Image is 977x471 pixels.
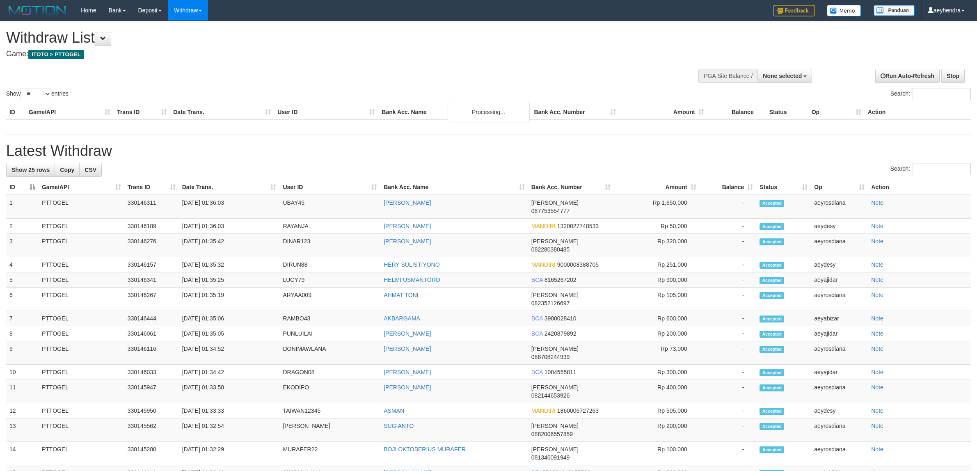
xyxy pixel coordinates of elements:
[698,69,757,83] div: PGA Site Balance /
[811,326,868,341] td: aeyajidar
[545,315,577,322] span: Copy 3980028410 to clipboard
[60,167,74,173] span: Copy
[124,380,179,403] td: 330145947
[760,408,784,415] span: Accepted
[614,341,700,365] td: Rp 73,000
[124,195,179,219] td: 330146311
[179,442,280,465] td: [DATE] 01:32:29
[531,423,579,429] span: [PERSON_NAME]
[279,403,380,418] td: TAIWAN12345
[531,407,556,414] span: MANDIRI
[124,442,179,465] td: 330145280
[531,238,579,245] span: [PERSON_NAME]
[531,369,543,375] span: BCA
[531,261,556,268] span: MANDIRI
[875,69,940,83] a: Run Auto-Refresh
[531,354,570,360] span: Copy 088708244939 to clipboard
[279,418,380,442] td: [PERSON_NAME]
[760,369,784,376] span: Accepted
[6,143,971,159] h1: Latest Withdraw
[279,380,380,403] td: EKODIPO
[545,277,577,283] span: Copy 8165267202 to clipboard
[871,384,883,391] a: Note
[760,316,784,322] span: Accepted
[808,105,865,120] th: Op
[6,442,39,465] td: 14
[179,380,280,403] td: [DATE] 01:33:58
[614,380,700,403] td: Rp 400,000
[6,403,39,418] td: 12
[179,403,280,418] td: [DATE] 01:33:33
[531,246,570,253] span: Copy 082280380485 to clipboard
[531,384,579,391] span: [PERSON_NAME]
[85,167,96,173] span: CSV
[871,369,883,375] a: Note
[39,418,124,442] td: PTTOGEL
[179,288,280,311] td: [DATE] 01:35:19
[6,88,69,100] label: Show entries
[760,346,784,353] span: Accepted
[6,380,39,403] td: 11
[871,238,883,245] a: Note
[700,442,757,465] td: -
[700,288,757,311] td: -
[614,311,700,326] td: Rp 600,000
[378,105,531,120] th: Bank Acc. Name
[39,365,124,380] td: PTTOGEL
[614,195,700,219] td: Rp 1,650,000
[39,195,124,219] td: PTTOGEL
[871,277,883,283] a: Note
[39,272,124,288] td: PTTOGEL
[6,180,39,195] th: ID: activate to sort column descending
[384,446,466,453] a: BOJI OKTOBERIUS MURAFER
[614,326,700,341] td: Rp 200,000
[811,442,868,465] td: aeyrosdiana
[179,311,280,326] td: [DATE] 01:35:06
[890,88,971,100] label: Search:
[619,105,707,120] th: Amount
[913,163,971,175] input: Search:
[528,180,614,195] th: Bank Acc. Number: activate to sort column ascending
[384,238,431,245] a: [PERSON_NAME]
[124,234,179,257] td: 330146276
[811,418,868,442] td: aeyrosdiana
[531,345,579,352] span: [PERSON_NAME]
[811,195,868,219] td: aeyrosdiana
[114,105,170,120] th: Trans ID
[614,219,700,234] td: Rp 50,000
[124,311,179,326] td: 330146444
[760,423,784,430] span: Accepted
[279,288,380,311] td: ARYAA009
[614,442,700,465] td: Rp 100,000
[6,4,69,16] img: MOTION_logo.png
[531,223,556,229] span: MANDIRI
[6,105,25,120] th: ID
[531,300,570,306] span: Copy 082352126697 to clipboard
[811,272,868,288] td: aeyajidar
[871,446,883,453] a: Note
[39,380,124,403] td: PTTOGEL
[279,442,380,465] td: MURAFER22
[865,105,971,120] th: Action
[763,73,802,79] span: None selected
[21,88,51,100] select: Showentries
[614,288,700,311] td: Rp 105,000
[79,163,102,177] a: CSV
[274,105,378,120] th: User ID
[760,277,784,284] span: Accepted
[700,219,757,234] td: -
[871,261,883,268] a: Note
[279,257,380,272] td: DIRUN88
[384,384,431,391] a: [PERSON_NAME]
[380,180,528,195] th: Bank Acc. Name: activate to sort column ascending
[531,446,579,453] span: [PERSON_NAME]
[874,5,915,16] img: panduan.png
[124,180,179,195] th: Trans ID: activate to sort column ascending
[39,341,124,365] td: PTTOGEL
[531,208,570,214] span: Copy 087753554777 to clipboard
[6,418,39,442] td: 13
[557,223,599,229] span: Copy 1320027748533 to clipboard
[384,292,419,298] a: AHMAT TONI
[6,288,39,311] td: 6
[124,341,179,365] td: 330146116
